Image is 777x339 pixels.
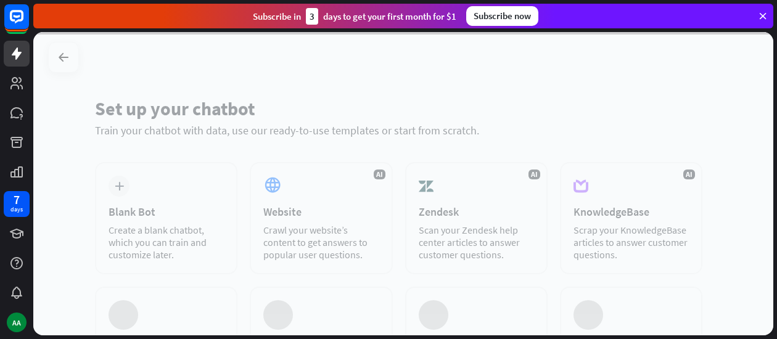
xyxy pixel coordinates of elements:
div: days [10,205,23,214]
div: AA [7,312,27,332]
div: 3 [306,8,318,25]
div: Subscribe in days to get your first month for $1 [253,8,456,25]
div: Subscribe now [466,6,538,26]
div: 7 [14,194,20,205]
a: 7 days [4,191,30,217]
